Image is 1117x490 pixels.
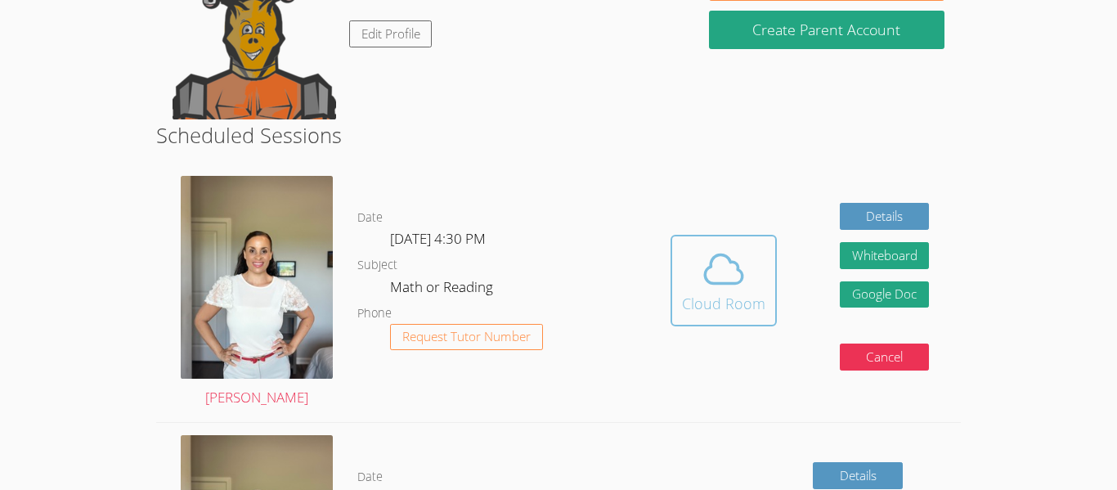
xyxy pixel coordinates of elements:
[181,176,333,379] img: IMG_9685.jpeg
[840,281,930,308] a: Google Doc
[390,229,486,248] span: [DATE] 4:30 PM
[357,467,383,488] dt: Date
[390,276,496,303] dd: Math or Reading
[813,462,903,489] a: Details
[709,11,944,49] button: Create Parent Account
[156,119,961,151] h2: Scheduled Sessions
[671,235,777,326] button: Cloud Room
[840,203,930,230] a: Details
[349,20,433,47] a: Edit Profile
[357,255,397,276] dt: Subject
[840,242,930,269] button: Whiteboard
[840,344,930,371] button: Cancel
[402,330,531,343] span: Request Tutor Number
[357,208,383,228] dt: Date
[682,292,765,315] div: Cloud Room
[390,324,543,351] button: Request Tutor Number
[357,303,392,324] dt: Phone
[181,176,333,410] a: [PERSON_NAME]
